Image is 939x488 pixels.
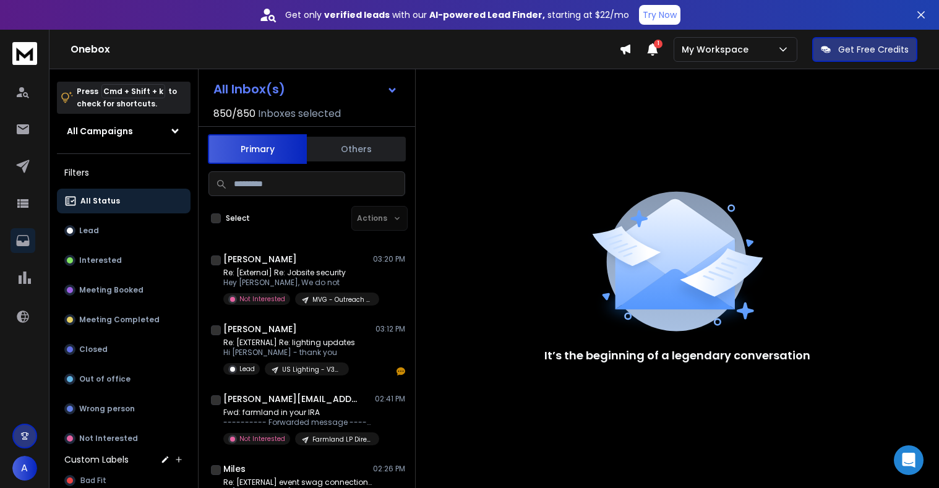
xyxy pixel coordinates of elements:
[682,43,753,56] p: My Workspace
[57,164,191,181] h3: Filters
[226,213,250,223] label: Select
[208,134,307,164] button: Primary
[80,196,120,206] p: All Status
[223,278,372,288] p: Hey [PERSON_NAME], We do not
[324,9,390,21] strong: verified leads
[239,294,285,304] p: Not Interested
[373,254,405,264] p: 03:20 PM
[239,364,255,374] p: Lead
[373,464,405,474] p: 02:26 PM
[282,365,341,374] p: US Lighting - V39 Messaging > Savings 2025 - Industry: open - [PERSON_NAME]
[375,324,405,334] p: 03:12 PM
[223,463,246,475] h1: Miles
[258,106,341,121] h3: Inboxes selected
[79,434,138,443] p: Not Interested
[57,337,191,362] button: Closed
[312,295,372,304] p: MVG - Outreach - [GEOGRAPHIC_DATA]
[239,434,285,443] p: Not Interested
[57,218,191,243] button: Lead
[79,315,160,325] p: Meeting Completed
[643,9,677,21] p: Try Now
[812,37,917,62] button: Get Free Credits
[80,476,106,486] span: Bad Fit
[285,9,629,21] p: Get only with our starting at $22/mo
[307,135,406,163] button: Others
[79,374,131,384] p: Out of office
[223,417,372,427] p: ---------- Forwarded message --------- From: [PERSON_NAME]
[64,453,129,466] h3: Custom Labels
[57,367,191,392] button: Out of office
[71,42,619,57] h1: Onebox
[223,323,297,335] h1: [PERSON_NAME]
[838,43,909,56] p: Get Free Credits
[223,253,297,265] h1: [PERSON_NAME]
[544,347,810,364] p: It’s the beginning of a legendary conversation
[12,456,37,481] button: A
[223,477,372,487] p: Re: [EXTERNAL] event swag connections
[57,426,191,451] button: Not Interested
[12,42,37,65] img: logo
[79,226,99,236] p: Lead
[223,268,372,278] p: Re: [External] Re: Jobsite security
[894,445,924,475] div: Open Intercom Messenger
[223,338,355,348] p: Re: [EXTERNAL] Re: lighting updates
[77,85,177,110] p: Press to check for shortcuts.
[101,84,165,98] span: Cmd + Shift + k
[57,119,191,143] button: All Campaigns
[429,9,545,21] strong: AI-powered Lead Finder,
[223,393,359,405] h1: [PERSON_NAME][EMAIL_ADDRESS][DOMAIN_NAME]
[79,255,122,265] p: Interested
[375,394,405,404] p: 02:41 PM
[639,5,680,25] button: Try Now
[57,396,191,421] button: Wrong person
[204,77,408,101] button: All Inbox(s)
[57,248,191,273] button: Interested
[223,408,372,417] p: Fwd: farmland in your IRA
[223,348,355,357] p: Hi [PERSON_NAME] - thank you
[213,83,285,95] h1: All Inbox(s)
[79,404,135,414] p: Wrong person
[57,278,191,302] button: Meeting Booked
[57,189,191,213] button: All Status
[213,106,255,121] span: 850 / 850
[654,40,662,48] span: 1
[312,435,372,444] p: Farmland LP Direct Channel - Rani
[79,345,108,354] p: Closed
[67,125,133,137] h1: All Campaigns
[57,307,191,332] button: Meeting Completed
[79,285,144,295] p: Meeting Booked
